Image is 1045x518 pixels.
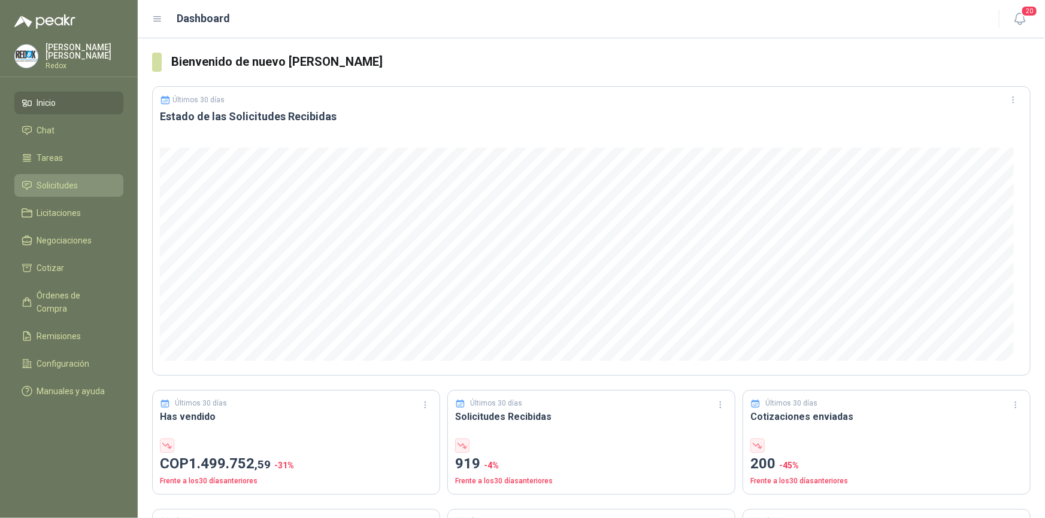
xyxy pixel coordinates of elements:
p: Últimos 30 días [766,398,818,409]
span: Licitaciones [37,206,81,220]
span: Chat [37,124,55,137]
a: Inicio [14,92,123,114]
p: Últimos 30 días [173,96,225,104]
a: Cotizar [14,257,123,279]
span: Inicio [37,96,56,109]
p: Últimos 30 días [175,398,228,409]
span: Órdenes de Compra [37,289,112,315]
p: Últimos 30 días [471,398,523,409]
span: 1.499.752 [189,455,271,472]
span: Negociaciones [37,234,92,247]
span: Configuración [37,357,90,370]
p: COP [160,453,432,476]
span: Solicitudes [37,179,78,192]
h3: Solicitudes Recibidas [455,409,728,424]
span: 20 [1021,5,1038,17]
a: Negociaciones [14,229,123,252]
a: Tareas [14,147,123,169]
p: Frente a los 30 días anteriores [455,476,728,487]
span: -31 % [274,461,294,470]
span: Remisiones [37,330,81,343]
span: -4 % [484,461,499,470]
span: ,59 [255,458,271,471]
p: 919 [455,453,728,476]
span: -45 % [779,461,799,470]
p: 200 [750,453,1023,476]
h3: Cotizaciones enviadas [750,409,1023,424]
a: Manuales y ayuda [14,380,123,403]
span: Cotizar [37,261,65,275]
a: Configuración [14,352,123,375]
p: Frente a los 30 días anteriores [750,476,1023,487]
p: [PERSON_NAME] [PERSON_NAME] [46,43,123,60]
h3: Has vendido [160,409,432,424]
button: 20 [1009,8,1031,30]
a: Chat [14,119,123,142]
a: Solicitudes [14,174,123,197]
span: Manuales y ayuda [37,385,105,398]
h3: Bienvenido de nuevo [PERSON_NAME] [171,53,1031,71]
span: Tareas [37,151,63,164]
h3: Estado de las Solicitudes Recibidas [160,109,1023,124]
p: Redox [46,62,123,69]
a: Remisiones [14,325,123,348]
img: Logo peakr [14,14,75,29]
a: Órdenes de Compra [14,284,123,320]
p: Frente a los 30 días anteriores [160,476,432,487]
img: Company Logo [15,45,38,68]
a: Licitaciones [14,202,123,224]
h1: Dashboard [177,10,231,27]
